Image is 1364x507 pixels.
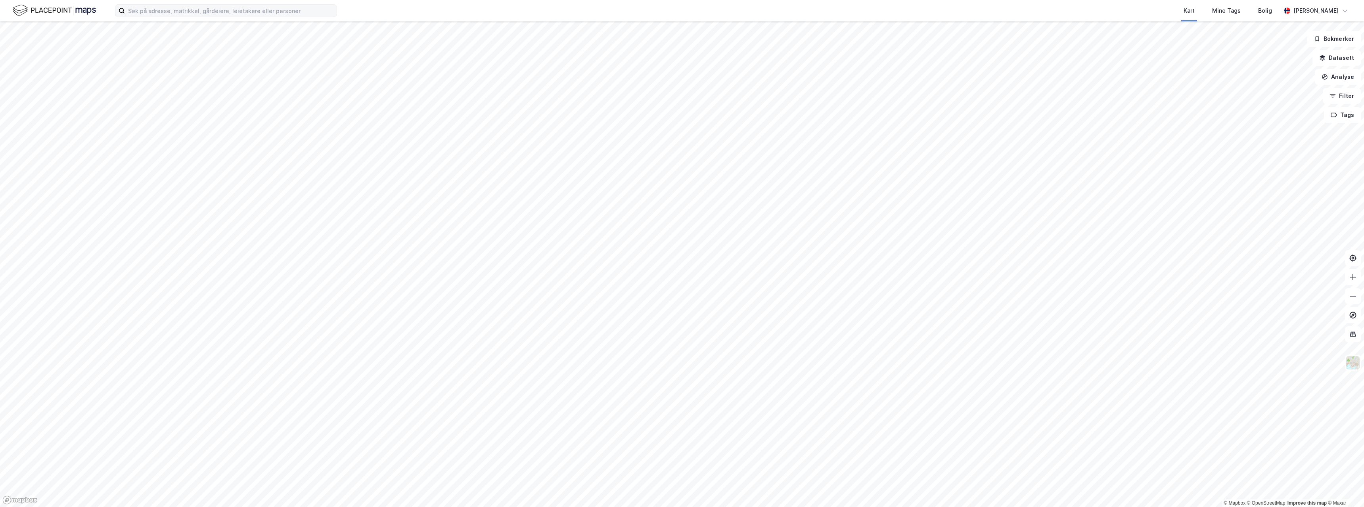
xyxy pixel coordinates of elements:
div: Kontrollprogram for chat [1324,469,1364,507]
input: Søk på adresse, matrikkel, gårdeiere, leietakere eller personer [125,5,337,17]
div: Bolig [1258,6,1272,15]
div: [PERSON_NAME] [1293,6,1339,15]
img: logo.f888ab2527a4732fd821a326f86c7f29.svg [13,4,96,17]
div: Kart [1184,6,1195,15]
iframe: Chat Widget [1324,469,1364,507]
div: Mine Tags [1212,6,1241,15]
